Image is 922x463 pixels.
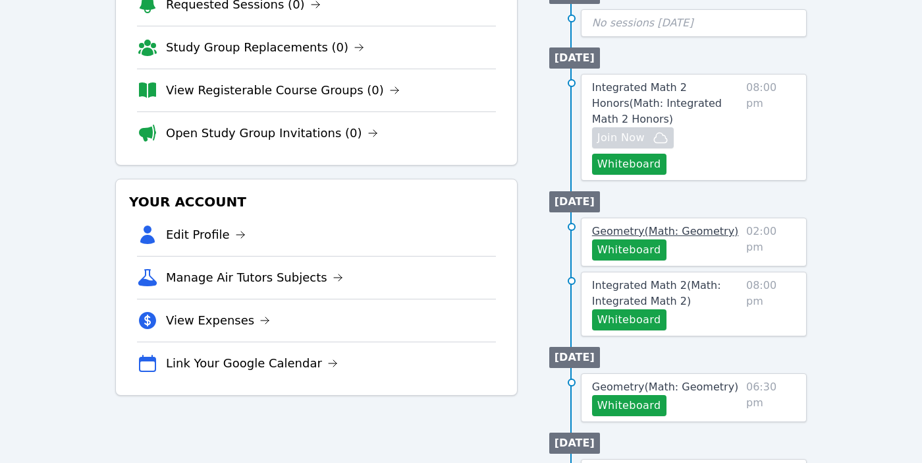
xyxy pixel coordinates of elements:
[592,81,722,125] span: Integrated Math 2 Honors ( Math: Integrated Math 2 Honors )
[549,433,600,454] li: [DATE]
[592,127,674,148] button: Join Now
[549,47,600,69] li: [DATE]
[592,379,739,395] a: Geometry(Math: Geometry)
[592,395,666,416] button: Whiteboard
[592,279,721,307] span: Integrated Math 2 ( Math: Integrated Math 2 )
[166,124,378,142] a: Open Study Group Invitations (0)
[549,191,600,212] li: [DATE]
[166,268,343,287] a: Manage Air Tutors Subjects
[746,80,796,175] span: 08:00 pm
[166,38,364,57] a: Study Group Replacements (0)
[592,154,666,175] button: Whiteboard
[592,225,739,237] span: Geometry ( Math: Geometry )
[746,278,796,330] span: 08:00 pm
[592,80,741,127] a: Integrated Math 2 Honors(Math: Integrated Math 2 Honors)
[592,239,666,261] button: Whiteboard
[592,309,666,330] button: Whiteboard
[597,130,645,146] span: Join Now
[549,347,600,368] li: [DATE]
[746,224,796,261] span: 02:00 pm
[166,354,338,373] a: Link Your Google Calendar
[126,190,506,214] h3: Your Account
[592,224,739,239] a: Geometry(Math: Geometry)
[166,311,270,330] a: View Expenses
[592,278,741,309] a: Integrated Math 2(Math: Integrated Math 2)
[592,16,693,29] span: No sessions [DATE]
[746,379,796,416] span: 06:30 pm
[166,226,246,244] a: Edit Profile
[166,81,400,100] a: View Registerable Course Groups (0)
[592,381,739,393] span: Geometry ( Math: Geometry )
